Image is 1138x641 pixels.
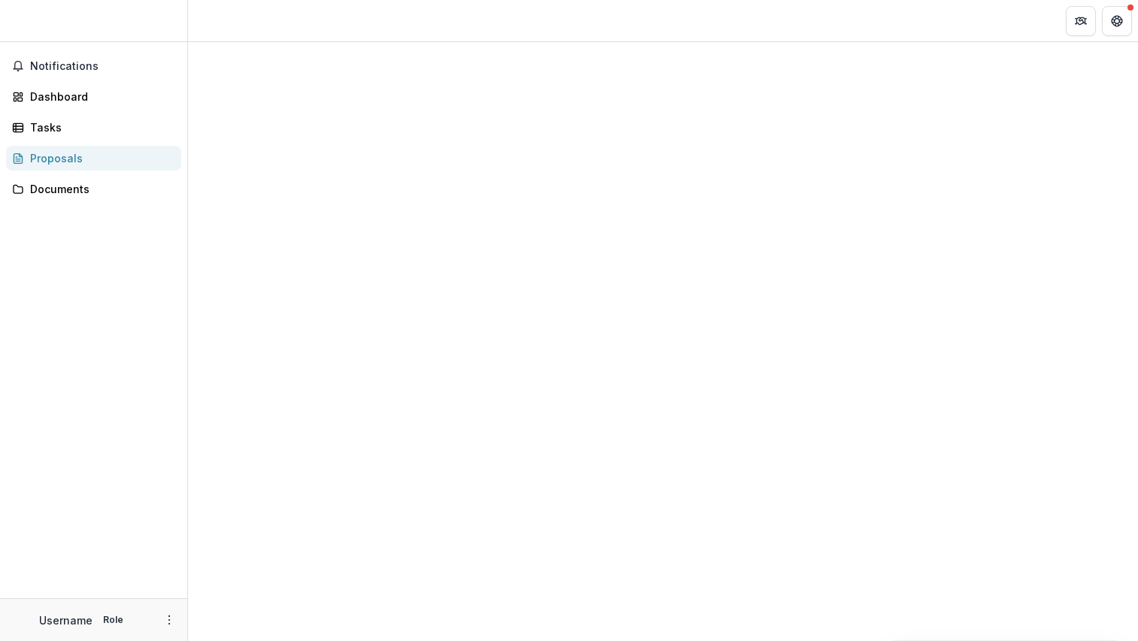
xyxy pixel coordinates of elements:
a: Documents [6,177,181,201]
a: Dashboard [6,84,181,109]
div: Dashboard [30,89,169,104]
a: Proposals [6,146,181,171]
div: Documents [30,181,169,197]
a: Tasks [6,115,181,140]
button: Get Help [1102,6,1132,36]
div: Proposals [30,150,169,166]
span: Notifications [30,60,175,73]
button: More [160,611,178,629]
div: Tasks [30,119,169,135]
p: Role [99,613,128,627]
p: Username [39,612,93,628]
button: Partners [1066,6,1096,36]
button: Notifications [6,54,181,78]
